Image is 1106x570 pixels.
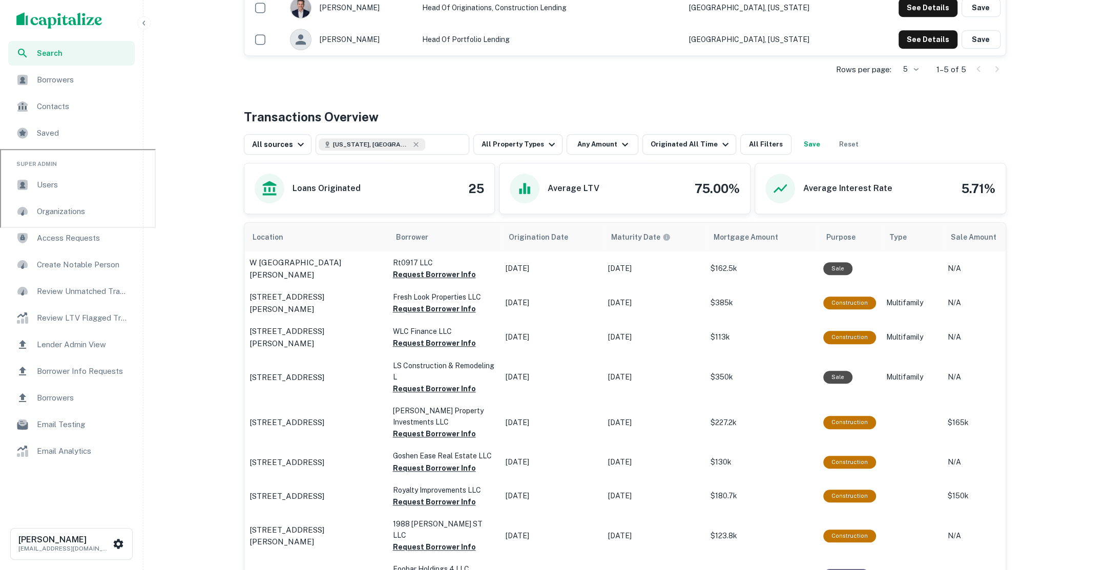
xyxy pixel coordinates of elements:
p: N/A [948,372,1030,383]
a: Saved [8,121,135,145]
button: Request Borrower Info [393,337,476,349]
p: $150k [948,491,1030,501]
span: Review Unmatched Transactions [37,285,129,298]
h4: 25 [468,179,484,198]
div: This loan purpose was for construction [823,331,876,344]
p: N/A [948,457,1030,468]
span: Users [37,179,129,191]
p: Rows per page: [836,64,891,76]
a: Borrowers [8,68,135,92]
h6: Maturity Date [611,231,660,243]
a: [STREET_ADDRESS] [249,456,383,469]
h6: Average LTV [548,182,599,195]
a: Access Requests [8,226,135,250]
p: [DATE] [608,298,700,308]
a: [STREET_ADDRESS] [249,416,383,429]
button: Request Borrower Info [393,462,476,474]
p: [DATE] [506,457,598,468]
img: capitalize-logo.png [16,12,102,29]
div: This loan purpose was for construction [823,297,876,309]
p: N/A [948,531,1030,541]
a: Review LTV Flagged Transactions [8,306,135,330]
p: [PERSON_NAME] Property Investments LLC [393,405,495,428]
p: [STREET_ADDRESS] [249,490,324,502]
a: [STREET_ADDRESS][PERSON_NAME] [249,524,383,548]
button: All Property Types [473,134,562,155]
p: $227.2k [711,417,813,428]
p: [DATE] [506,417,598,428]
a: Borrower Info Requests [8,359,135,384]
p: 1988 [PERSON_NAME] ST LLC [393,518,495,541]
span: Email Testing [37,418,129,431]
a: Review Unmatched Transactions [8,279,135,304]
button: Request Borrower Info [393,268,476,281]
button: Any Amount [567,134,638,155]
a: [STREET_ADDRESS][PERSON_NAME] [249,325,383,349]
p: [DATE] [608,263,700,274]
p: [DATE] [506,332,598,343]
th: Sale Amount [943,223,1035,251]
p: [DATE] [506,298,598,308]
span: Borrowers [37,392,129,404]
span: Purpose [826,231,869,243]
span: Borrower Info Requests [37,365,129,377]
p: [DATE] [506,531,598,541]
button: Request Borrower Info [393,496,476,508]
p: Multifamily [886,372,937,383]
div: This loan purpose was for construction [823,490,876,502]
span: Review LTV Flagged Transactions [37,312,129,324]
div: Sale [823,262,852,275]
p: $130k [711,457,813,468]
span: Maturity dates displayed may be estimated. Please contact the lender for the most accurate maturi... [611,231,684,243]
a: Lender Admin View [8,332,135,357]
p: WLC Finance LLC [393,326,495,337]
p: Rt0917 LLC [393,257,495,268]
button: All Filters [740,134,791,155]
td: [GEOGRAPHIC_DATA], [US_STATE] [684,24,857,55]
div: 5 [895,62,920,77]
button: Save [962,30,1000,49]
a: Organizations [8,199,135,224]
p: $180.7k [711,491,813,501]
div: [PERSON_NAME] [290,29,412,50]
div: Sale [823,371,852,384]
h6: Average Interest Rate [803,182,892,195]
a: [STREET_ADDRESS] [249,371,383,384]
span: Origination Date [509,231,581,243]
div: This loan purpose was for construction [823,416,876,429]
th: Purpose [818,223,881,251]
a: [STREET_ADDRESS] [249,490,383,502]
p: N/A [948,298,1030,308]
span: Search [37,48,129,59]
div: Originated All Time [651,138,732,151]
p: N/A [948,332,1030,343]
div: This loan purpose was for construction [823,456,876,469]
a: Create Notable Person [8,252,135,277]
span: Borrower [396,231,428,243]
button: [PERSON_NAME][EMAIL_ADDRESS][DOMAIN_NAME] [10,528,133,560]
a: Contacts [8,94,135,119]
button: Request Borrower Info [393,428,476,440]
th: Origination Date [500,223,603,251]
div: Search [8,41,135,66]
button: Save your search to get updates of matches that match your search criteria. [796,134,828,155]
p: Royalty Improvements LLC [393,484,495,496]
p: [STREET_ADDRESS] [249,371,324,384]
div: All sources [252,138,307,151]
button: Originated All Time [642,134,736,155]
a: Email Testing [8,412,135,437]
p: N/A [948,263,1030,274]
p: $385k [711,298,813,308]
h4: Transactions Overview [244,108,379,126]
p: [EMAIL_ADDRESS][DOMAIN_NAME] [18,544,111,553]
th: Mortgage Amount [705,223,818,251]
p: [DATE] [506,263,598,274]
